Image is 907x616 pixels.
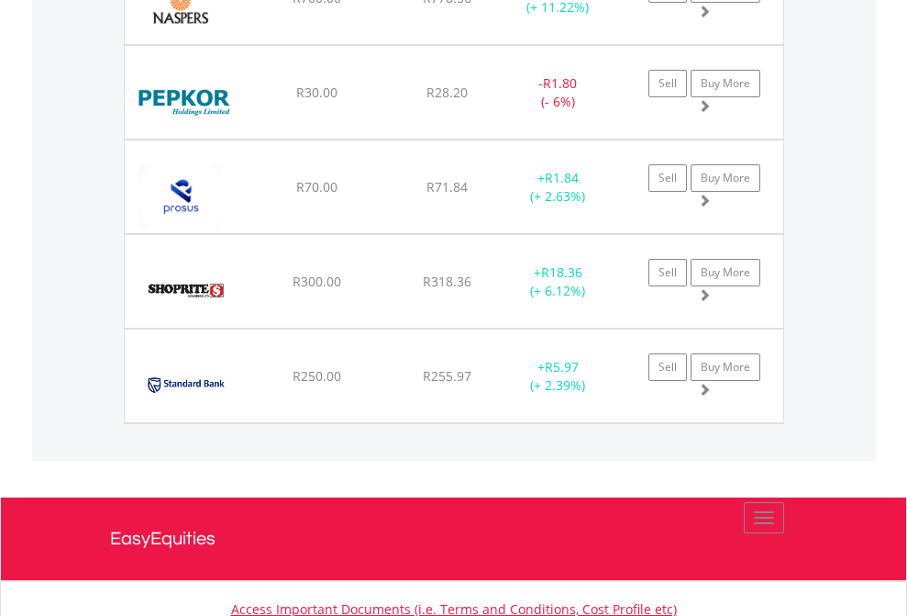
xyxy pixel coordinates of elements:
a: Sell [648,259,687,286]
span: R250.00 [293,367,341,385]
img: EQU.ZA.SHP.png [134,258,238,323]
div: + (+ 6.12%) [501,263,615,300]
span: R255.97 [423,367,471,385]
img: EQU.ZA.PPH.png [134,69,238,134]
a: Buy More [691,164,760,192]
span: R28.20 [426,84,468,101]
span: R1.84 [545,169,579,186]
span: R5.97 [545,358,579,375]
span: R300.00 [293,273,341,290]
span: R1.80 [543,74,577,92]
span: R71.84 [426,178,468,196]
div: + (+ 2.63%) [501,169,615,206]
a: EasyEquities [110,498,798,580]
a: Buy More [691,353,760,381]
a: Sell [648,353,687,381]
span: R318.36 [423,273,471,290]
div: - (- 6%) [501,74,615,111]
img: EQU.ZA.SBK.png [134,353,238,418]
span: R30.00 [296,84,337,101]
img: EQU.ZA.PRX.png [134,163,227,229]
a: Buy More [691,70,760,97]
div: + (+ 2.39%) [501,358,615,395]
a: Sell [648,164,687,192]
span: R18.36 [541,263,582,281]
a: Sell [648,70,687,97]
a: Buy More [691,259,760,286]
span: R70.00 [296,178,337,196]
